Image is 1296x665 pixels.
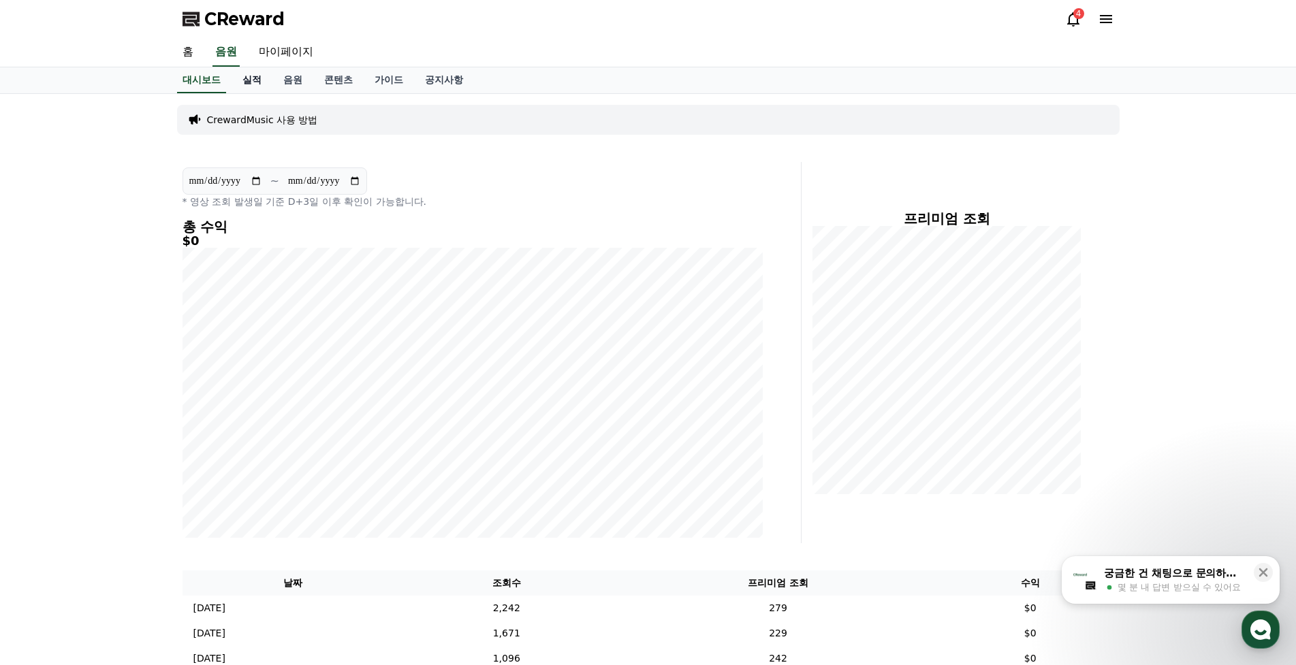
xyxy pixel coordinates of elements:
[183,195,763,208] p: * 영상 조회 발생일 기준 D+3일 이후 확인이 가능합니다.
[193,601,225,615] p: [DATE]
[176,432,262,466] a: 설정
[212,38,240,67] a: 음원
[43,452,51,463] span: 홈
[232,67,272,93] a: 실적
[1065,11,1081,27] a: 4
[270,173,279,189] p: ~
[183,234,763,248] h5: $0
[1073,8,1084,19] div: 4
[947,570,1114,596] th: 수익
[183,570,404,596] th: 날짜
[403,570,610,596] th: 조회수
[812,211,1081,226] h4: 프리미엄 조회
[610,570,947,596] th: 프리미엄 조회
[272,67,313,93] a: 음원
[947,596,1114,621] td: $0
[90,432,176,466] a: 대화
[177,67,226,93] a: 대시보드
[403,596,610,621] td: 2,242
[183,8,285,30] a: CReward
[4,432,90,466] a: 홈
[610,621,947,646] td: 229
[313,67,364,93] a: 콘텐츠
[193,626,225,640] p: [DATE]
[414,67,474,93] a: 공지사항
[403,621,610,646] td: 1,671
[125,453,141,464] span: 대화
[172,38,204,67] a: 홈
[204,8,285,30] span: CReward
[610,596,947,621] td: 279
[210,452,227,463] span: 설정
[183,219,763,234] h4: 총 수익
[248,38,324,67] a: 마이페이지
[207,113,318,127] a: CrewardMusic 사용 방법
[947,621,1114,646] td: $0
[364,67,414,93] a: 가이드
